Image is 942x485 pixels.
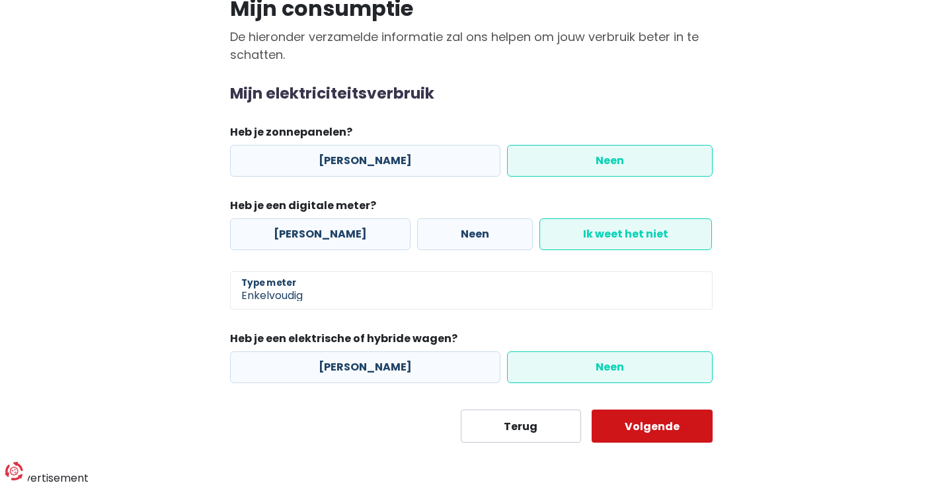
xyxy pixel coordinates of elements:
legend: Heb je een digitale meter? [230,198,713,218]
label: [PERSON_NAME] [230,218,411,250]
label: Neen [417,218,533,250]
button: Terug [461,410,582,443]
label: Neen [507,351,713,383]
label: Ik weet het niet [539,218,712,250]
label: [PERSON_NAME] [230,351,500,383]
button: Volgende [592,410,713,443]
legend: Heb je een elektrische of hybride wagen? [230,331,713,351]
label: [PERSON_NAME] [230,145,500,177]
label: Neen [507,145,713,177]
legend: Heb je zonnepanelen? [230,124,713,145]
p: De hieronder verzamelde informatie zal ons helpen om jouw verbruik beter in te schatten. [230,28,713,64]
h2: Mijn elektriciteitsverbruik [230,85,713,103]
